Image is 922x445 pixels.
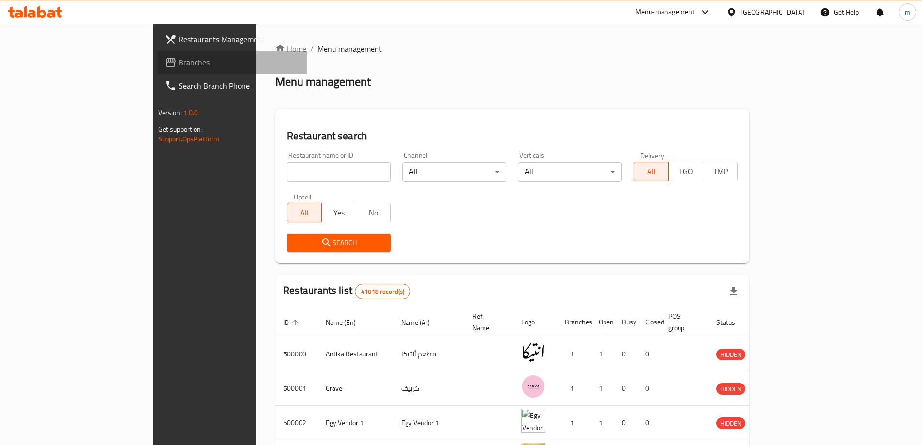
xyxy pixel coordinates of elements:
[591,307,614,337] th: Open
[716,417,745,429] div: HIDDEN
[291,206,318,220] span: All
[741,7,804,17] div: [GEOGRAPHIC_DATA]
[668,310,697,334] span: POS group
[635,6,695,18] div: Menu-management
[614,337,637,371] td: 0
[716,418,745,429] span: HIDDEN
[614,307,637,337] th: Busy
[158,133,220,145] a: Support.OpsPlatform
[557,406,591,440] td: 1
[356,203,391,222] button: No
[179,33,300,45] span: Restaurants Management
[591,406,614,440] td: 1
[722,280,745,303] div: Export file
[521,340,545,364] img: Antika Restaurant
[158,107,182,119] span: Version:
[393,337,465,371] td: مطعم أنتيكا
[157,28,307,51] a: Restaurants Management
[703,162,738,181] button: TMP
[294,193,312,200] label: Upsell
[634,162,668,181] button: All
[905,7,910,17] span: m
[637,337,661,371] td: 0
[557,307,591,337] th: Branches
[318,371,393,406] td: Crave
[283,283,411,299] h2: Restaurants list
[360,206,387,220] span: No
[521,374,545,399] img: Crave
[326,317,368,328] span: Name (En)
[668,162,703,181] button: TGO
[557,371,591,406] td: 1
[472,310,502,334] span: Ref. Name
[637,307,661,337] th: Closed
[275,74,371,90] h2: Menu management
[283,317,302,328] span: ID
[637,371,661,406] td: 0
[402,162,506,182] div: All
[179,80,300,92] span: Search Branch Phone
[179,57,300,68] span: Branches
[614,406,637,440] td: 0
[310,43,314,55] li: /
[640,152,665,159] label: Delivery
[673,165,699,179] span: TGO
[716,317,748,328] span: Status
[157,51,307,74] a: Branches
[557,337,591,371] td: 1
[614,371,637,406] td: 0
[716,349,745,360] span: HIDDEN
[287,162,391,182] input: Search for restaurant name or ID..
[637,406,661,440] td: 0
[287,129,738,143] h2: Restaurant search
[591,371,614,406] td: 1
[518,162,622,182] div: All
[591,337,614,371] td: 1
[355,287,410,296] span: 41018 record(s)
[318,406,393,440] td: Egy Vendor 1
[707,165,734,179] span: TMP
[514,307,557,337] th: Logo
[321,203,356,222] button: Yes
[158,123,203,136] span: Get support on:
[183,107,198,119] span: 1.0.0
[318,337,393,371] td: Antika Restaurant
[326,206,352,220] span: Yes
[295,237,383,249] span: Search
[275,43,750,55] nav: breadcrumb
[287,234,391,252] button: Search
[401,317,442,328] span: Name (Ar)
[317,43,382,55] span: Menu management
[716,384,745,395] span: HIDDEN
[157,74,307,97] a: Search Branch Phone
[355,284,410,299] div: Total records count
[393,406,465,440] td: Egy Vendor 1
[287,203,322,222] button: All
[393,371,465,406] td: كرييف
[521,409,545,433] img: Egy Vendor 1
[638,165,665,179] span: All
